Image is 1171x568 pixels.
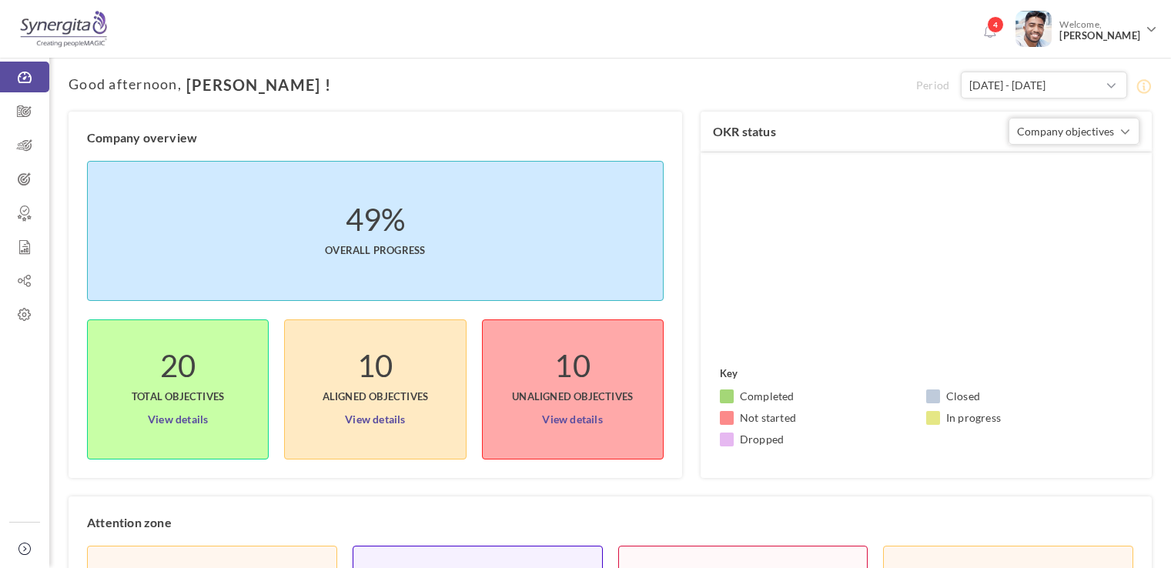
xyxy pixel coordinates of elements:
small: Completed [740,389,795,404]
button: Company objectives [1009,118,1139,145]
span: Period [916,78,959,93]
span: Aligned Objectives [323,373,429,404]
label: 49% [346,212,406,227]
label: OKR status [713,124,776,139]
a: Notifications [977,20,1002,45]
label: 20 [160,358,196,373]
span: Total objectives [132,373,224,404]
label: Attention zone [87,515,172,530]
img: Photo [1015,11,1052,47]
span: [PERSON_NAME] ! [182,76,331,93]
label: 10 [357,358,393,373]
span: 4 [987,16,1004,33]
small: Dropped [740,432,784,447]
label: Key [720,366,738,381]
a: View details [542,404,602,429]
span: Good afternoon [69,77,178,92]
h1: , [69,76,916,93]
small: Closed [946,389,980,404]
span: Company objectives [1017,125,1114,138]
span: [PERSON_NAME] [1059,30,1140,42]
a: Photo Welcome,[PERSON_NAME] [1009,5,1163,50]
span: Welcome, [1052,11,1144,49]
a: View details [345,404,405,429]
small: Not started [740,410,796,426]
label: 10 [554,358,590,373]
span: UnAligned Objectives [512,373,633,404]
label: Company overview [87,130,197,145]
img: Logo [18,10,109,48]
span: Overall progress [325,227,425,258]
small: In progress [946,410,1001,426]
a: View details [148,404,208,429]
